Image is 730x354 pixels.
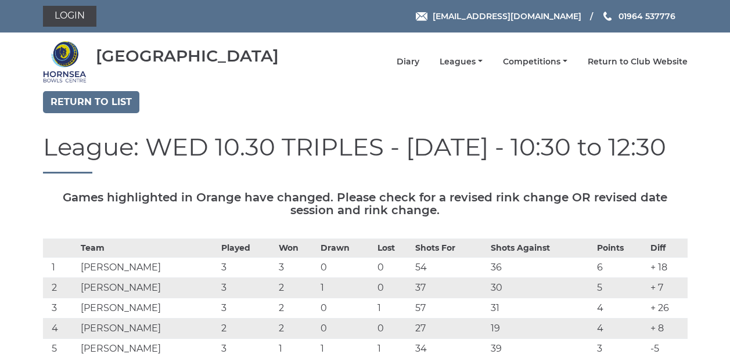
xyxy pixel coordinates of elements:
a: Return to Club Website [588,56,688,67]
td: 3 [43,298,78,319]
td: 2 [218,319,275,339]
td: 0 [318,319,375,339]
td: 37 [412,278,487,298]
th: Shots For [412,239,487,258]
td: 3 [218,258,275,278]
td: [PERSON_NAME] [78,258,218,278]
span: 01964 537776 [618,11,675,21]
td: 6 [594,258,648,278]
td: 0 [375,319,412,339]
span: [EMAIL_ADDRESS][DOMAIN_NAME] [433,11,581,21]
td: 3 [218,278,275,298]
td: 0 [375,278,412,298]
td: 0 [318,298,375,319]
th: Lost [375,239,412,258]
th: Diff [648,239,688,258]
div: [GEOGRAPHIC_DATA] [96,47,279,65]
img: Hornsea Bowls Centre [43,40,87,84]
a: Leagues [440,56,483,67]
td: 4 [594,319,648,339]
td: 57 [412,298,487,319]
td: 0 [375,258,412,278]
td: [PERSON_NAME] [78,278,218,298]
td: 5 [594,278,648,298]
td: 4 [594,298,648,319]
a: Return to list [43,91,139,113]
img: Email [416,12,427,21]
td: 27 [412,319,487,339]
td: 2 [276,278,318,298]
td: [PERSON_NAME] [78,319,218,339]
th: Drawn [318,239,375,258]
td: 19 [488,319,594,339]
td: + 26 [648,298,688,319]
td: 2 [276,298,318,319]
a: Email [EMAIL_ADDRESS][DOMAIN_NAME] [416,10,581,23]
td: + 8 [648,319,688,339]
td: 4 [43,319,78,339]
td: 2 [276,319,318,339]
td: 31 [488,298,594,319]
a: Competitions [503,56,567,67]
th: Shots Against [488,239,594,258]
th: Won [276,239,318,258]
td: 2 [43,278,78,298]
td: 0 [318,258,375,278]
td: [PERSON_NAME] [78,298,218,319]
td: 1 [318,278,375,298]
a: Login [43,6,96,27]
td: 3 [218,298,275,319]
h5: Games highlighted in Orange have changed. Please check for a revised rink change OR revised date ... [43,191,688,216]
a: Diary [397,56,419,67]
td: + 18 [648,258,688,278]
th: Team [78,239,218,258]
h1: League: WED 10.30 TRIPLES - [DATE] - 10:30 to 12:30 [43,133,688,174]
td: + 7 [648,278,688,298]
img: Phone us [603,12,612,21]
td: 1 [375,298,412,319]
a: Phone us 01964 537776 [602,10,675,23]
td: 3 [276,258,318,278]
th: Points [594,239,648,258]
td: 36 [488,258,594,278]
td: 30 [488,278,594,298]
td: 1 [43,258,78,278]
th: Played [218,239,275,258]
td: 54 [412,258,487,278]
